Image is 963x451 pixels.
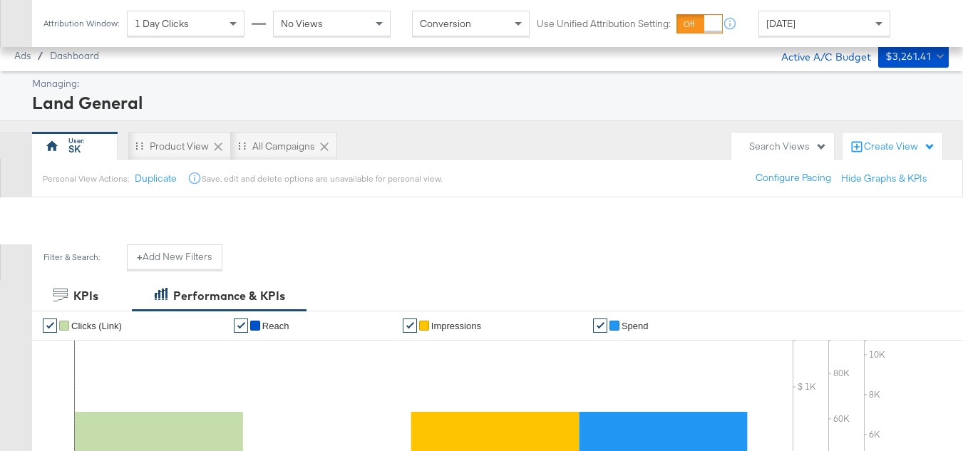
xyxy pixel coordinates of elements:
div: Land General [32,90,945,115]
button: +Add New Filters [127,244,222,270]
button: $3,261.41 [878,45,949,68]
span: Clicks (Link) [71,321,122,331]
div: Attribution Window: [43,19,120,28]
div: Performance & KPIs [173,288,285,304]
span: Spend [622,321,649,331]
div: SK [68,142,81,156]
a: ✔ [593,318,607,333]
span: No Views [281,17,323,30]
div: Product View [150,140,209,153]
span: / [31,50,50,61]
strong: + [137,250,143,264]
div: Personal View Actions: [43,173,129,185]
div: KPIs [73,288,98,304]
span: Reach [262,321,289,331]
a: ✔ [234,318,248,333]
span: [DATE] [766,17,795,30]
span: Impressions [431,321,481,331]
div: All Campaigns [252,140,315,153]
a: ✔ [43,318,57,333]
div: Save, edit and delete options are unavailable for personal view. [202,173,442,185]
button: Duplicate [135,172,177,185]
button: Configure Pacing [746,165,841,191]
span: Conversion [420,17,471,30]
div: Drag to reorder tab [135,142,143,150]
a: ✔ [403,318,417,333]
div: Create View [864,140,935,154]
div: Managing: [32,77,945,90]
span: 1 Day Clicks [135,17,189,30]
div: Filter & Search: [43,252,101,262]
a: Dashboard [50,50,99,61]
div: $3,261.41 [885,48,932,66]
span: Ads [14,50,31,61]
div: Drag to reorder tab [238,142,246,150]
label: Use Unified Attribution Setting: [537,17,671,31]
button: Hide Graphs & KPIs [841,172,927,185]
div: Active A/C Budget [766,45,871,66]
div: Search Views [749,140,827,153]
